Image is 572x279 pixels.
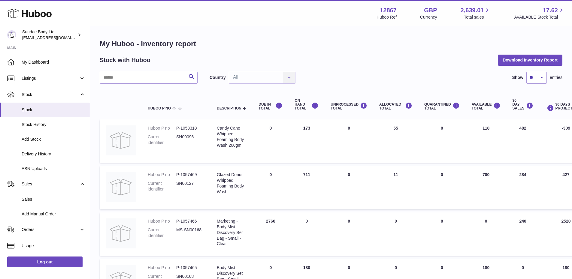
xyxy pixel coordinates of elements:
td: 240 [507,212,539,256]
td: 173 [289,119,325,163]
a: Log out [7,256,83,267]
td: 0 [325,212,373,256]
dt: Huboo P no [148,265,176,271]
span: ASN Uploads [22,166,85,172]
span: 0 [441,219,443,223]
dt: Huboo P no [148,218,176,224]
span: Total sales [464,14,491,20]
a: 2,639.01 Total sales [461,6,491,20]
dt: Current identifier [148,227,176,238]
span: 17.62 [543,6,558,14]
h2: Stock with Huboo [100,56,150,64]
div: Sundae Body Ltd [22,29,76,40]
td: 0 [253,119,289,163]
span: Add Stock [22,136,85,142]
span: Sales [22,196,85,202]
div: Candy Cane Whipped Foaming Body Wash 260gm [217,125,247,148]
div: UNPROCESSED Total [331,102,367,110]
label: Country [210,75,226,80]
span: [EMAIL_ADDRESS][DOMAIN_NAME] [22,35,88,40]
div: Marketing - Body Mist Discovery Set Bag - Small - Clear [217,218,247,247]
td: 711 [289,166,325,209]
dd: P-1057469 [176,172,205,178]
dd: MS-SN00168 [176,227,205,238]
td: 0 [325,166,373,209]
img: product image [106,125,136,155]
dd: SN00096 [176,134,205,145]
span: Delivery History [22,151,85,157]
span: My Dashboard [22,59,85,65]
span: AVAILABLE Stock Total [514,14,565,20]
span: Sales [22,181,79,187]
div: ALLOCATED Total [379,102,412,110]
span: Orders [22,227,79,232]
span: Stock History [22,122,85,127]
dt: Huboo P no [148,125,176,131]
img: product image [106,218,136,248]
span: 0 [441,265,443,270]
span: Huboo P no [148,106,171,110]
td: 118 [466,119,507,163]
span: 0 [441,126,443,130]
div: QUARANTINED Total [424,102,460,110]
td: 11 [373,166,418,209]
dd: P-1057466 [176,218,205,224]
div: DUE IN TOTAL [259,102,283,110]
img: felicity@sundaebody.com [7,30,16,39]
strong: GBP [424,6,437,14]
button: Download Inventory Report [498,55,562,65]
span: Stock [22,92,79,97]
td: 0 [289,212,325,256]
div: 30 DAY SALES [513,99,533,111]
div: Glazed Donut Whipped Foaming Body Wash [217,172,247,195]
img: product image [106,172,136,202]
td: 700 [466,166,507,209]
span: Add Manual Order [22,211,85,217]
a: 17.62 AVAILABLE Stock Total [514,6,565,20]
span: Stock [22,107,85,113]
div: AVAILABLE Total [472,102,501,110]
td: 0 [466,212,507,256]
span: Listings [22,76,79,81]
dd: P-1057465 [176,265,205,271]
dd: P-1058318 [176,125,205,131]
td: 55 [373,119,418,163]
dt: Huboo P no [148,172,176,178]
td: 0 [373,212,418,256]
span: 0 [441,172,443,177]
span: Usage [22,243,85,249]
dt: Current identifier [148,134,176,145]
td: 0 [325,119,373,163]
dt: Current identifier [148,181,176,192]
span: entries [550,75,562,80]
td: 2760 [253,212,289,256]
td: 482 [507,119,539,163]
dd: SN00127 [176,181,205,192]
div: Huboo Ref [377,14,397,20]
span: Description [217,106,241,110]
div: ON HAND Total [295,99,319,111]
h1: My Huboo - Inventory report [100,39,562,49]
div: Currency [420,14,437,20]
span: 2,639.01 [461,6,484,14]
td: 284 [507,166,539,209]
label: Show [512,75,523,80]
strong: 12867 [380,6,397,14]
td: 0 [253,166,289,209]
